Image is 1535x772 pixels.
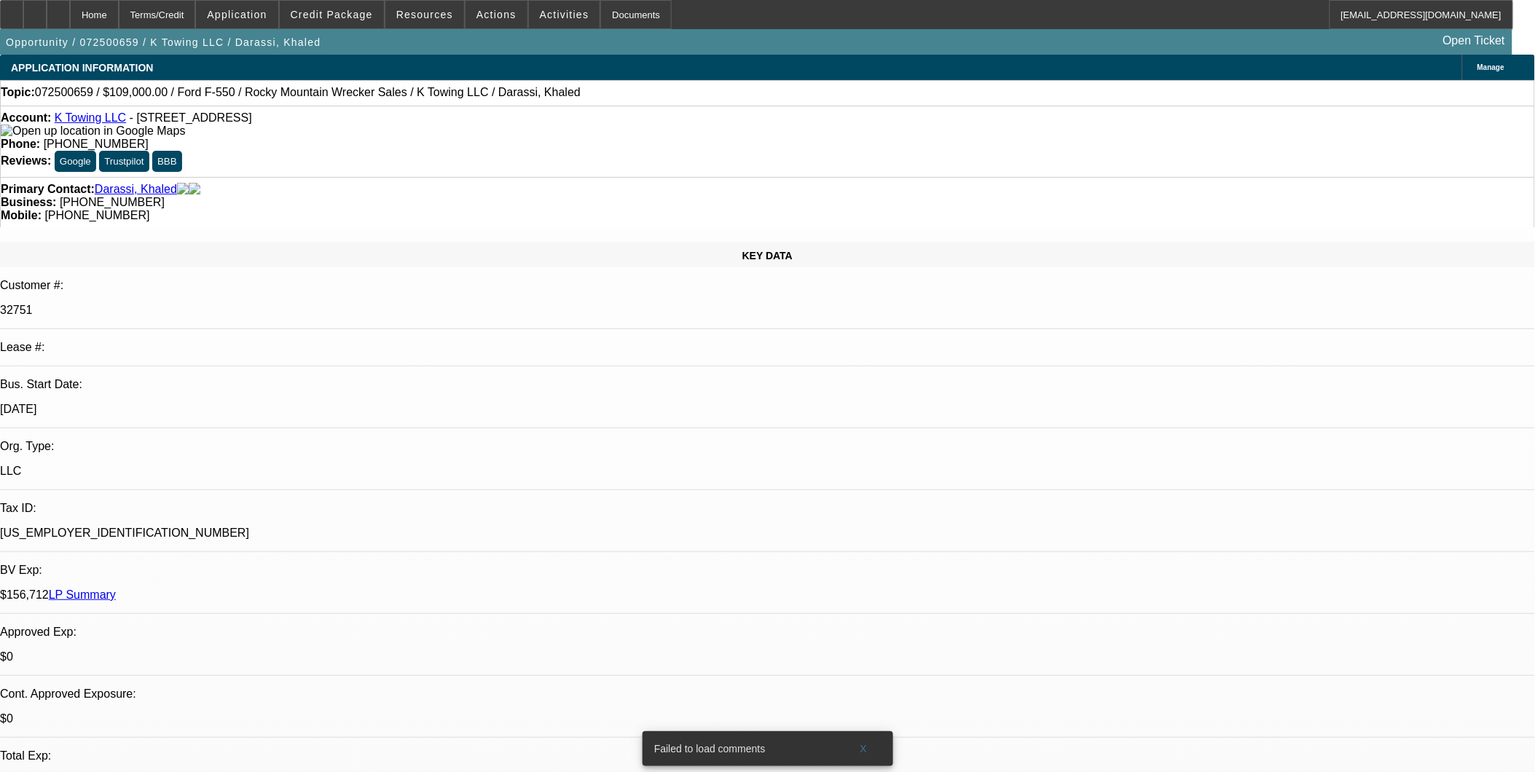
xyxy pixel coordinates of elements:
span: Activities [540,9,589,20]
span: Actions [476,9,517,20]
a: LP Summary [49,588,116,601]
span: X [860,743,868,755]
button: X [841,736,887,762]
img: facebook-icon.png [177,183,189,196]
strong: Reviews: [1,154,51,167]
strong: Phone: [1,138,40,150]
a: View Google Maps [1,125,185,137]
span: [PHONE_NUMBER] [44,138,149,150]
button: Trustpilot [99,151,149,172]
button: Application [196,1,278,28]
img: linkedin-icon.png [189,183,200,196]
button: Google [55,151,96,172]
span: APPLICATION INFORMATION [11,62,153,74]
span: Manage [1477,63,1504,71]
button: BBB [152,151,182,172]
span: - [STREET_ADDRESS] [130,111,252,124]
span: [PHONE_NUMBER] [44,209,149,221]
button: Credit Package [280,1,384,28]
button: Activities [529,1,600,28]
img: Open up location in Google Maps [1,125,185,138]
a: Darassi, Khaled [95,183,177,196]
span: Opportunity / 072500659 / K Towing LLC / Darassi, Khaled [6,36,321,48]
strong: Primary Contact: [1,183,95,196]
a: K Towing LLC [55,111,126,124]
span: Credit Package [291,9,373,20]
a: Open Ticket [1437,28,1511,53]
strong: Account: [1,111,51,124]
div: Failed to load comments [643,731,841,766]
button: Actions [466,1,527,28]
strong: Topic: [1,86,35,99]
span: KEY DATA [742,250,793,261]
button: Resources [385,1,464,28]
strong: Mobile: [1,209,42,221]
span: 072500659 / $109,000.00 / Ford F-550 / Rocky Mountain Wrecker Sales / K Towing LLC / Darassi, Khaled [35,86,581,99]
span: Application [207,9,267,20]
strong: Business: [1,196,56,208]
span: Resources [396,9,453,20]
span: [PHONE_NUMBER] [60,196,165,208]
